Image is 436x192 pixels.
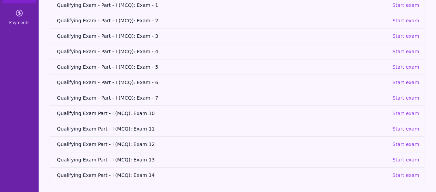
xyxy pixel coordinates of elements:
[57,33,387,39] span: Qualifying Exam - Part - I (MCQ): Exam - 3
[50,75,425,90] a: Qualifying Exam - Part - I (MCQ): Exam - 6Start exam
[9,20,30,25] span: Payments
[50,44,425,59] a: Qualifying Exam - Part - I (MCQ): Exam - 4Start exam
[57,2,387,9] span: Qualifying Exam - Part - I (MCQ): Exam - 1
[392,94,419,101] p: Start exam
[50,152,425,167] a: Qualifying Exam Part - I (MCQ): Exam 13Start exam
[392,172,419,179] p: Start exam
[392,125,419,132] p: Start exam
[57,110,387,117] span: Qualifying Exam Part - I (MCQ): Exam 10
[50,121,425,136] a: Qualifying Exam Part - I (MCQ): Exam 11Start exam
[57,141,387,148] span: Qualifying Exam Part - I (MCQ): Exam 12
[57,156,387,163] span: Qualifying Exam Part - I (MCQ): Exam 13
[392,156,419,163] p: Start exam
[392,64,419,70] p: Start exam
[392,110,419,117] p: Start exam
[57,17,387,24] span: Qualifying Exam - Part - I (MCQ): Exam - 2
[57,79,387,86] span: Qualifying Exam - Part - I (MCQ): Exam - 6
[57,94,387,101] span: Qualifying Exam - Part - I (MCQ): Exam - 7
[392,79,419,86] p: Start exam
[57,64,387,70] span: Qualifying Exam - Part - I (MCQ): Exam - 5
[50,90,425,105] a: Qualifying Exam - Part - I (MCQ): Exam - 7Start exam
[50,136,425,152] a: Qualifying Exam Part - I (MCQ): Exam 12Start exam
[392,48,419,55] p: Start exam
[50,13,425,28] a: Qualifying Exam - Part - I (MCQ): Exam - 2Start exam
[57,125,387,132] span: Qualifying Exam Part - I (MCQ): Exam 11
[392,33,419,39] p: Start exam
[50,59,425,75] a: Qualifying Exam - Part - I (MCQ): Exam - 5Start exam
[57,48,387,55] span: Qualifying Exam - Part - I (MCQ): Exam - 4
[392,17,419,24] p: Start exam
[392,2,419,9] p: Start exam
[3,5,36,30] a: Payments
[50,28,425,44] a: Qualifying Exam - Part - I (MCQ): Exam - 3Start exam
[392,141,419,148] p: Start exam
[50,105,425,121] a: Qualifying Exam Part - I (MCQ): Exam 10Start exam
[57,172,387,179] span: Qualifying Exam Part - I (MCQ): Exam 14
[50,167,425,183] a: Qualifying Exam Part - I (MCQ): Exam 14Start exam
